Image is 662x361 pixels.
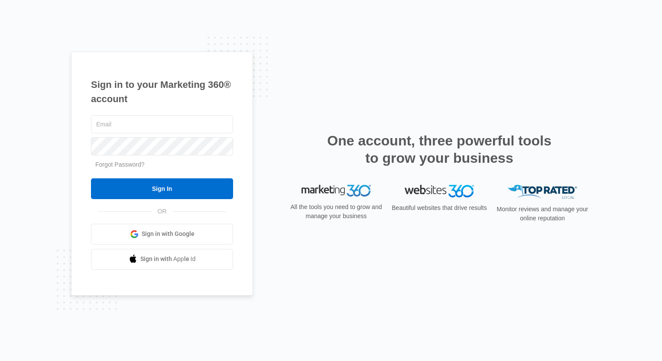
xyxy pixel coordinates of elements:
[91,249,233,270] a: Sign in with Apple Id
[142,229,195,239] span: Sign in with Google
[325,132,554,167] h2: One account, three powerful tools to grow your business
[391,203,488,213] p: Beautiful websites that drive results
[91,178,233,199] input: Sign In
[302,185,371,197] img: Marketing 360
[91,224,233,245] a: Sign in with Google
[95,161,145,168] a: Forgot Password?
[91,115,233,133] input: Email
[405,185,474,197] img: Websites 360
[494,205,591,223] p: Monitor reviews and manage your online reputation
[140,255,196,264] span: Sign in with Apple Id
[152,207,173,216] span: OR
[508,185,577,199] img: Top Rated Local
[91,77,233,106] h1: Sign in to your Marketing 360® account
[288,203,385,221] p: All the tools you need to grow and manage your business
